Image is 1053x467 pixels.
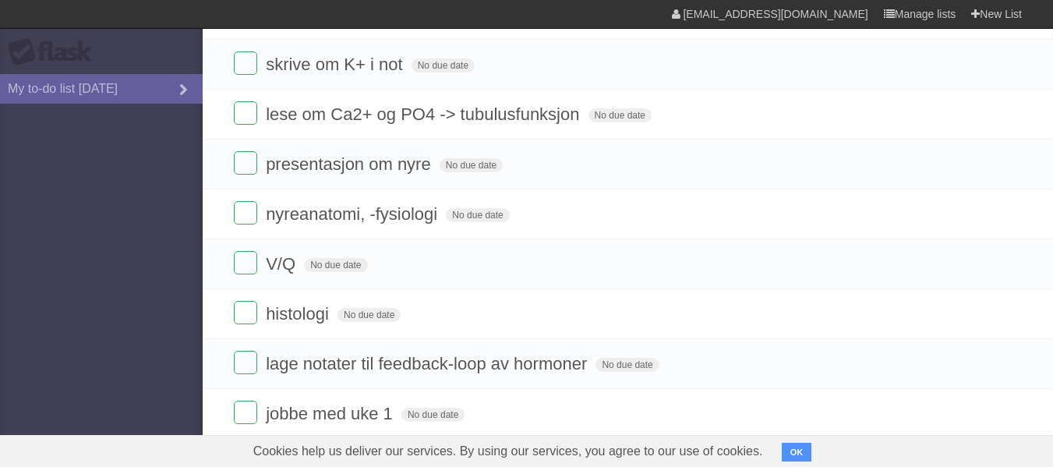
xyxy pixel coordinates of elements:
span: No due date [440,158,503,172]
span: No due date [337,308,401,322]
span: Cookies help us deliver our services. By using our services, you agree to our use of cookies. [238,436,779,467]
div: Flask [8,38,101,66]
span: No due date [446,208,509,222]
span: No due date [588,108,652,122]
span: presentasjon om nyre [266,154,435,174]
span: V/Q [266,254,299,274]
label: Done [234,301,257,324]
span: jobbe med uke 1 [266,404,397,423]
label: Done [234,151,257,175]
span: No due date [401,408,465,422]
span: No due date [304,258,367,272]
span: No due date [595,358,659,372]
span: lage notater til feedback-loop av hormoner [266,354,591,373]
label: Done [234,201,257,225]
span: No due date [412,58,475,73]
label: Done [234,401,257,424]
label: Done [234,251,257,274]
label: Done [234,101,257,125]
button: OK [782,443,812,462]
label: Done [234,351,257,374]
span: nyreanatomi, -fysiologi [266,204,441,224]
span: skrive om K+ i not [266,55,406,74]
label: Done [234,51,257,75]
span: histologi [266,304,333,324]
span: lese om Ca2+ og PO4 -> tubulusfunksjon [266,104,583,124]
